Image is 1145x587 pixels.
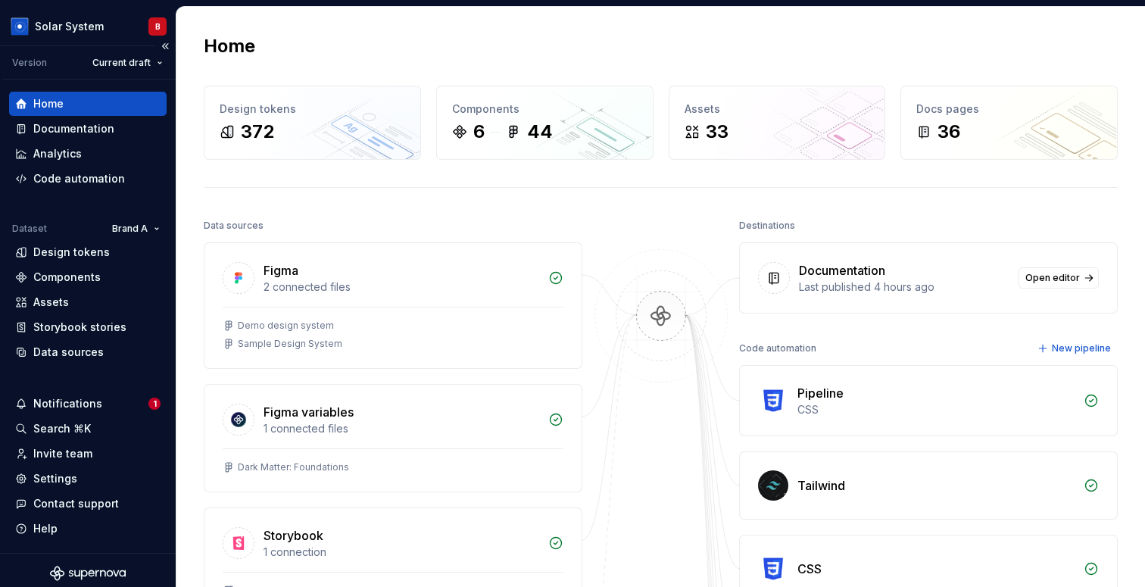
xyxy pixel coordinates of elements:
div: Data sources [204,215,264,236]
div: 44 [527,120,553,144]
div: B [155,20,161,33]
div: Figma [264,261,298,279]
svg: Supernova Logo [50,566,126,581]
span: Current draft [92,57,151,69]
a: Docs pages36 [900,86,1118,160]
button: Collapse sidebar [154,36,176,57]
a: Design tokens372 [204,86,421,160]
div: Version [12,57,47,69]
div: Code automation [33,171,125,186]
div: Invite team [33,446,92,461]
div: Search ⌘K [33,421,91,436]
div: Figma variables [264,403,354,421]
a: Assets [9,290,167,314]
a: Design tokens [9,240,167,264]
div: Components [33,270,101,285]
a: Settings [9,467,167,491]
button: Contact support [9,492,167,516]
div: Settings [33,471,77,486]
div: Storybook stories [33,320,126,335]
div: 372 [241,120,274,144]
a: Figma2 connected filesDemo design systemSample Design System [204,242,582,369]
div: CSS [797,402,1075,417]
a: Analytics [9,142,167,166]
div: Components [452,101,638,117]
div: Code automation [739,338,816,359]
div: Assets [685,101,870,117]
a: Components [9,265,167,289]
div: 1 connection [264,545,539,560]
div: Sample Design System [238,338,342,350]
span: Brand A [112,223,148,235]
div: Pipeline [797,384,844,402]
div: 2 connected files [264,279,539,295]
div: Contact support [33,496,119,511]
a: Home [9,92,167,116]
div: Assets [33,295,69,310]
div: Help [33,521,58,536]
button: New pipeline [1033,338,1118,359]
div: Home [33,96,64,111]
div: CSS [797,560,822,578]
div: Design tokens [33,245,110,260]
a: Open editor [1019,267,1099,289]
div: 1 connected files [264,421,539,436]
a: Code automation [9,167,167,191]
button: Solar SystemB [3,10,173,42]
div: Solar System [35,19,104,34]
div: Documentation [33,121,114,136]
a: Storybook stories [9,315,167,339]
div: Demo design system [238,320,334,332]
button: Search ⌘K [9,417,167,441]
div: 33 [706,120,728,144]
button: Help [9,517,167,541]
div: Design tokens [220,101,405,117]
img: 049812b6-2877-400d-9dc9-987621144c16.png [11,17,29,36]
div: 6 [473,120,485,144]
a: Assets33 [669,86,886,160]
a: Documentation [9,117,167,141]
span: 1 [148,398,161,410]
a: Data sources [9,340,167,364]
a: Invite team [9,442,167,466]
div: Dataset [12,223,47,235]
a: Figma variables1 connected filesDark Matter: Foundations [204,384,582,492]
div: Destinations [739,215,795,236]
div: 36 [938,120,960,144]
div: Data sources [33,345,104,360]
span: New pipeline [1052,342,1111,354]
div: Dark Matter: Foundations [238,461,349,473]
button: Notifications1 [9,392,167,416]
div: Tailwind [797,476,845,495]
span: Open editor [1025,272,1080,284]
div: Docs pages [916,101,1102,117]
h2: Home [204,34,255,58]
div: Documentation [799,261,885,279]
div: Last published 4 hours ago [799,279,1009,295]
div: Storybook [264,526,323,545]
div: Analytics [33,146,82,161]
a: Components644 [436,86,654,160]
button: Current draft [86,52,170,73]
button: Brand A [105,218,167,239]
div: Notifications [33,396,102,411]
